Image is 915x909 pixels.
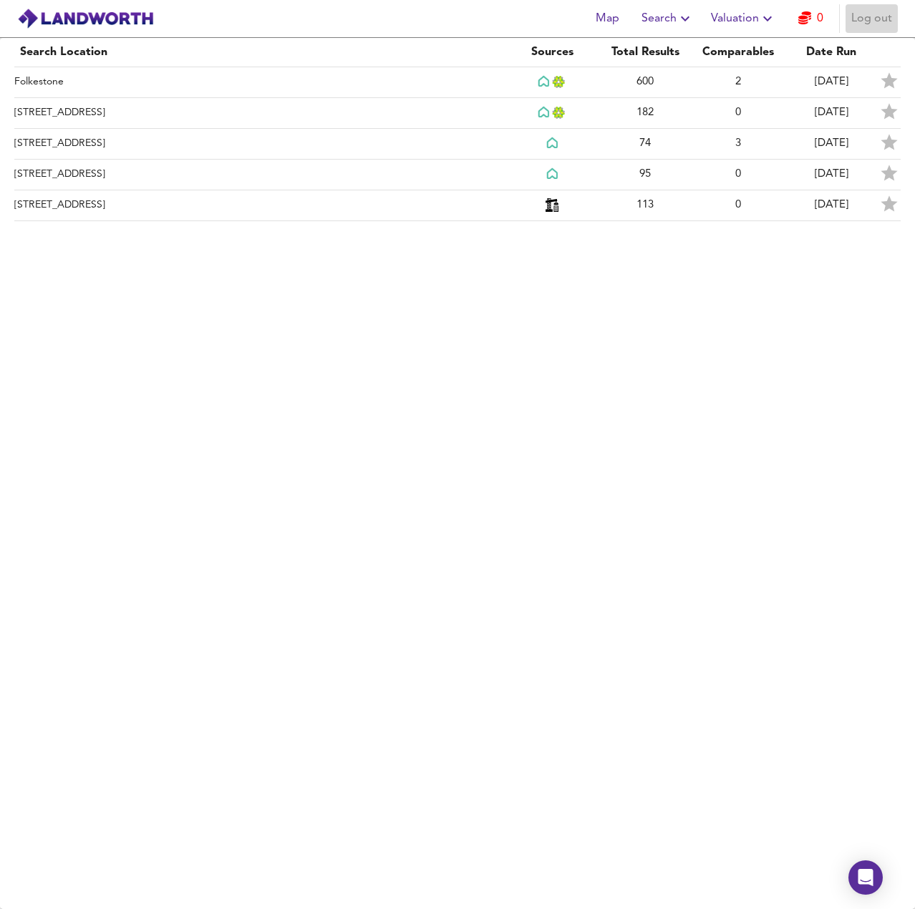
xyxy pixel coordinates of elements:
[785,67,878,98] td: [DATE]
[14,160,505,190] td: [STREET_ADDRESS]
[538,75,552,89] img: Rightmove
[590,9,624,29] span: Map
[552,107,567,119] img: Land Registry
[511,44,593,61] div: Sources
[692,98,785,129] td: 0
[636,4,699,33] button: Search
[798,9,823,29] a: 0
[604,44,686,61] div: Total Results
[785,98,878,129] td: [DATE]
[692,67,785,98] td: 2
[538,106,552,120] img: Rightmove
[692,129,785,160] td: 3
[546,137,561,150] img: Rightmove
[846,4,898,33] button: Log out
[599,190,692,221] td: 113
[14,98,505,129] td: [STREET_ADDRESS]
[851,9,892,29] span: Log out
[599,160,692,190] td: 95
[584,4,630,33] button: Map
[785,190,878,221] td: [DATE]
[692,160,785,190] td: 0
[17,8,154,29] img: logo
[705,4,782,33] button: Valuation
[848,860,883,895] div: Open Intercom Messenger
[14,129,505,160] td: [STREET_ADDRESS]
[711,9,776,29] span: Valuation
[599,67,692,98] td: 600
[546,167,561,181] img: Rightmove
[785,129,878,160] td: [DATE]
[14,38,505,67] th: Search Location
[14,190,505,221] td: [STREET_ADDRESS]
[599,98,692,129] td: 182
[546,198,561,212] img: Planning
[790,44,872,61] div: Date Run
[14,67,505,98] td: Folkestone
[642,9,694,29] span: Search
[785,160,878,190] td: [DATE]
[697,44,779,61] div: Comparables
[599,129,692,160] td: 74
[552,76,567,88] img: Land Registry
[692,190,785,221] td: 0
[788,4,833,33] button: 0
